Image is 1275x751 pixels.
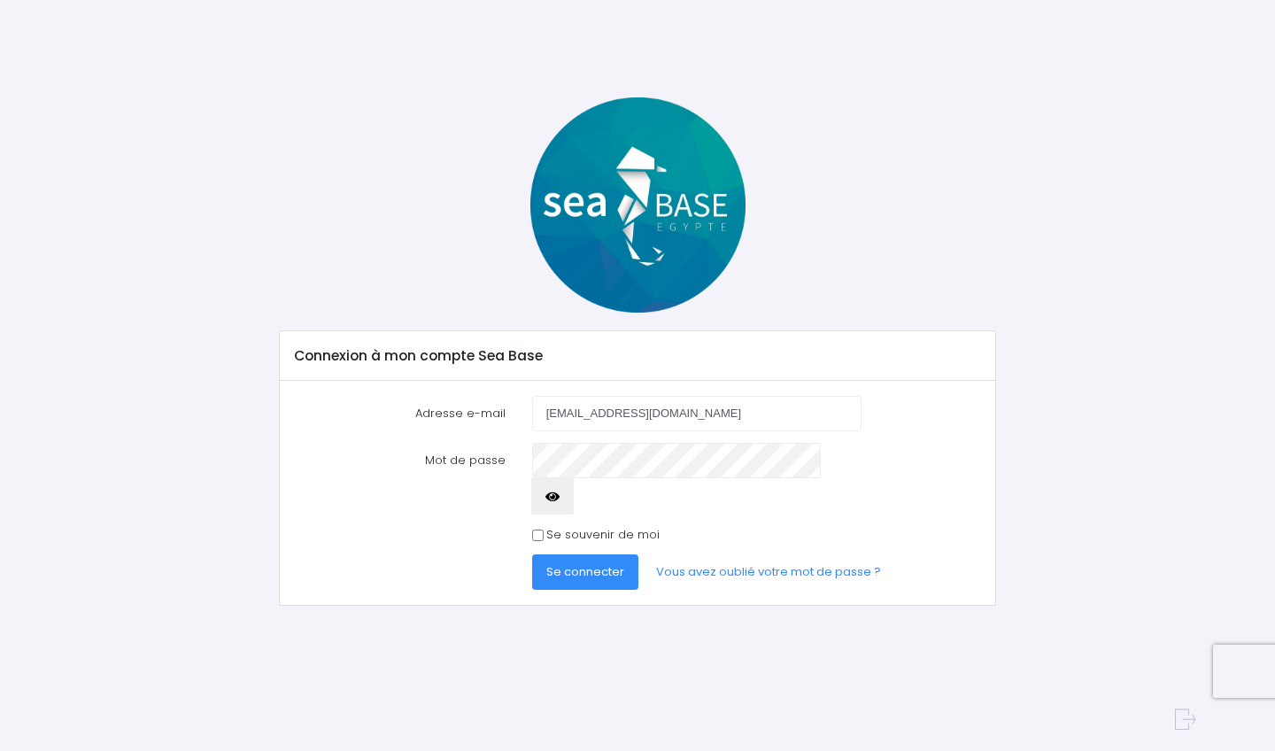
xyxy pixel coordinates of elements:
span: Se connecter [546,563,624,580]
label: Mot de passe [281,443,518,515]
div: Connexion à mon compte Sea Base [280,331,995,381]
a: Vous avez oublié votre mot de passe ? [642,554,895,590]
button: Se connecter [532,554,638,590]
label: Adresse e-mail [281,396,518,431]
label: Se souvenir de moi [546,526,660,544]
